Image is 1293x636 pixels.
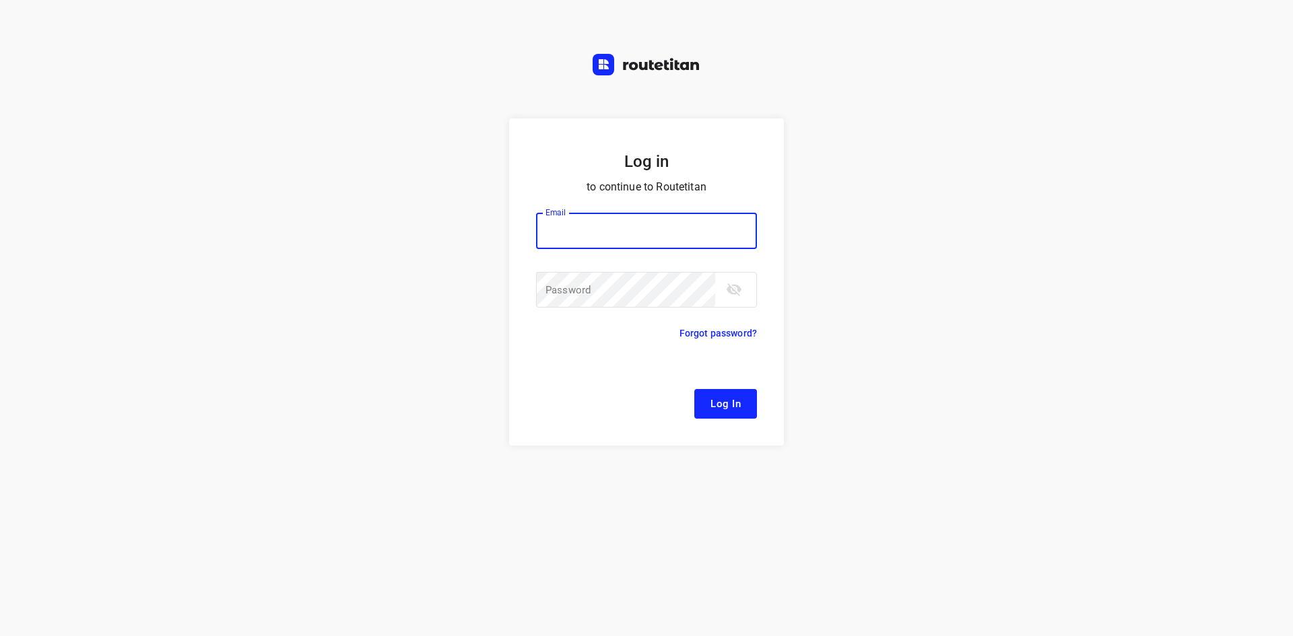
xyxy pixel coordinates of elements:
[593,54,700,75] img: Routetitan
[694,389,757,419] button: Log In
[721,276,748,303] button: toggle password visibility
[536,151,757,172] h5: Log in
[679,325,757,341] p: Forgot password?
[536,178,757,197] p: to continue to Routetitan
[710,395,741,413] span: Log In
